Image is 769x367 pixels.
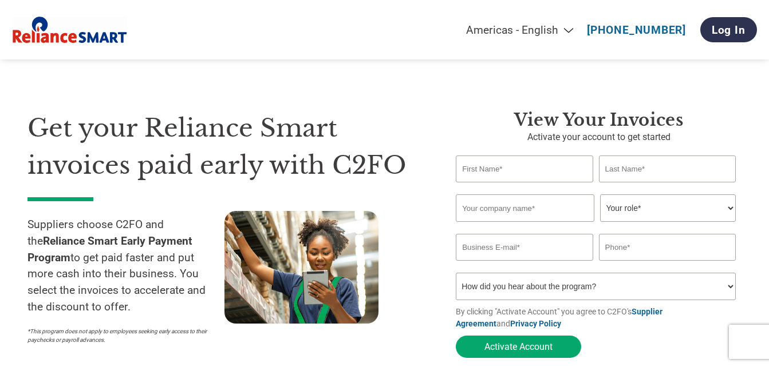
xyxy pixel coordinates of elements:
[27,234,192,264] strong: Reliance Smart Early Payment Program
[510,319,561,328] a: Privacy Policy
[700,17,757,42] a: Log In
[456,130,742,144] p: Activate your account to get started
[587,23,686,37] a: [PHONE_NUMBER]
[599,262,736,268] div: Inavlid Phone Number
[456,155,593,182] input: First Name*
[456,234,593,261] input: Invalid Email format
[456,194,594,222] input: Your company name*
[456,306,742,330] p: By clicking "Activate Account" you agree to C2FO's and
[456,223,736,229] div: Invalid company name or company name is too long
[600,194,736,222] select: Title/Role
[224,211,378,324] img: supply chain worker
[456,262,593,268] div: Inavlid Email Address
[27,217,224,316] p: Suppliers choose C2FO and the to get paid faster and put more cash into their business. You selec...
[27,327,213,344] p: *This program does not apply to employees seeking early access to their paychecks or payroll adva...
[27,110,421,183] h1: Get your Reliance Smart invoices paid early with C2FO
[599,155,736,182] input: Last Name*
[456,336,581,358] button: Activate Account
[456,307,662,328] a: Supplier Agreement
[456,183,593,190] div: Invalid first name or first name is too long
[599,234,736,261] input: Phone*
[456,110,742,130] h3: View Your Invoices
[599,183,736,190] div: Invalid last name or last name is too long
[13,14,127,46] img: Reliance Smart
